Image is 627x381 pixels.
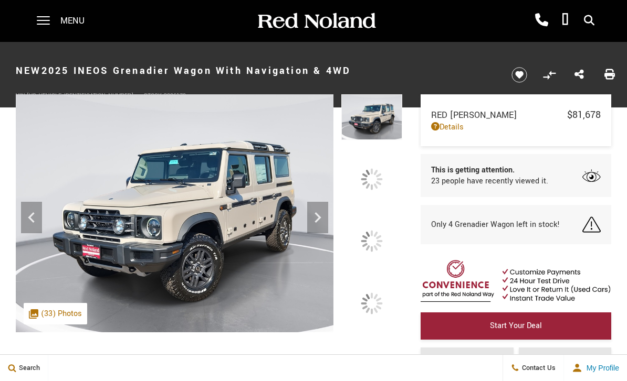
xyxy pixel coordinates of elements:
a: Start Your Deal [421,312,611,340]
div: (33) Photos [24,303,87,324]
span: Only 4 Grenadier Wagon left in stock! [431,219,560,230]
span: Contact Us [519,363,556,373]
span: Stock: [144,92,163,100]
a: Details [431,122,601,133]
span: My Profile [582,364,619,372]
h1: 2025 INEOS Grenadier Wagon With Navigation & 4WD [16,50,494,92]
strong: New [16,64,41,78]
span: This is getting attention. [431,165,548,176]
span: G026179 [163,92,186,100]
a: Trade Value [421,347,514,375]
a: Share this New 2025 INEOS Grenadier Wagon With Navigation & 4WD [574,68,584,82]
span: [US_VEHICLE_IDENTIFICATION_NUMBER] [27,92,133,100]
button: Save vehicle [508,67,531,83]
span: VIN: [16,92,27,100]
button: user-profile-menu [564,355,627,381]
span: Search [16,363,40,373]
a: Schedule Test Drive [519,347,612,375]
img: Red Noland Auto Group [256,12,377,30]
a: Print this New 2025 INEOS Grenadier Wagon With Navigation & 4WD [604,68,615,82]
a: Red [PERSON_NAME] $81,678 [431,108,601,122]
span: Red [PERSON_NAME] [431,109,567,121]
span: 23 people have recently viewed it. [431,176,548,187]
button: Compare vehicle [541,67,557,83]
span: Start Your Deal [490,320,542,331]
span: $81,678 [567,108,601,122]
img: New 2025 INEOS Wagon image 1 [341,94,402,140]
img: New 2025 INEOS Wagon image 1 [16,94,333,332]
